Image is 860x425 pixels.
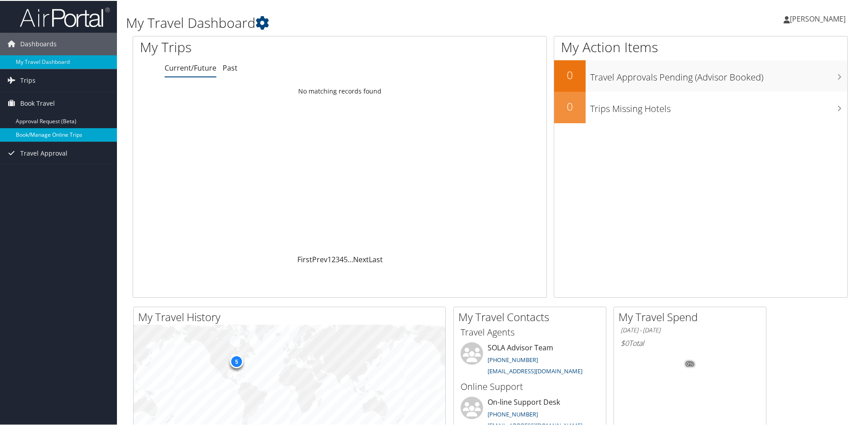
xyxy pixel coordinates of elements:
h3: Travel Agents [461,325,599,338]
span: Book Travel [20,91,55,114]
a: Past [223,62,237,72]
a: Last [369,254,383,264]
h6: Total [621,337,759,347]
span: [PERSON_NAME] [790,13,846,23]
a: Current/Future [165,62,216,72]
h3: Travel Approvals Pending (Advisor Booked) [590,66,847,83]
span: Dashboards [20,32,57,54]
h3: Online Support [461,380,599,392]
a: [PERSON_NAME] [784,4,855,31]
a: [PHONE_NUMBER] [488,355,538,363]
span: $0 [621,337,629,347]
img: airportal-logo.png [20,6,110,27]
a: 0Trips Missing Hotels [554,91,847,122]
h1: My Action Items [554,37,847,56]
a: 2 [331,254,336,264]
a: Next [353,254,369,264]
h2: My Travel Contacts [458,309,606,324]
a: [EMAIL_ADDRESS][DOMAIN_NAME] [488,366,582,374]
a: 5 [344,254,348,264]
a: First [297,254,312,264]
span: Travel Approval [20,141,67,164]
h6: [DATE] - [DATE] [621,325,759,334]
a: 1 [327,254,331,264]
h1: My Travel Dashboard [126,13,612,31]
h2: My Travel History [138,309,445,324]
tspan: 0% [686,361,694,366]
h2: My Travel Spend [618,309,766,324]
a: Prev [312,254,327,264]
a: 3 [336,254,340,264]
span: … [348,254,353,264]
a: 4 [340,254,344,264]
td: No matching records found [133,82,546,98]
h3: Trips Missing Hotels [590,97,847,114]
h1: My Trips [140,37,367,56]
div: 5 [230,354,243,367]
h2: 0 [554,98,586,113]
h2: 0 [554,67,586,82]
a: [PHONE_NUMBER] [488,409,538,417]
li: SOLA Advisor Team [456,341,604,378]
a: 0Travel Approvals Pending (Advisor Booked) [554,59,847,91]
span: Trips [20,68,36,91]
